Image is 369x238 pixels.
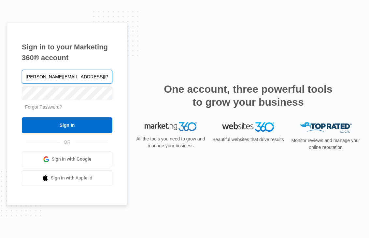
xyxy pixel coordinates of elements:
input: Sign In [22,117,112,133]
a: Sign in with Google [22,152,112,167]
span: Sign in with Apple Id [51,175,92,181]
a: Forgot Password? [25,104,62,110]
h2: One account, three powerful tools to grow your business [162,83,334,109]
p: Beautiful websites that drive results [212,136,285,143]
input: Email [22,70,112,84]
p: All the tools you need to grow and manage your business [134,136,207,149]
span: OR [59,139,75,146]
a: Sign in with Apple Id [22,170,112,186]
span: Sign in with Google [52,156,92,163]
img: Top Rated Local [300,122,352,133]
h1: Sign in to your Marketing 360® account [22,42,112,63]
img: Marketing 360 [145,122,197,131]
img: Websites 360 [222,122,274,132]
p: Monitor reviews and manage your online reputation [289,137,362,151]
